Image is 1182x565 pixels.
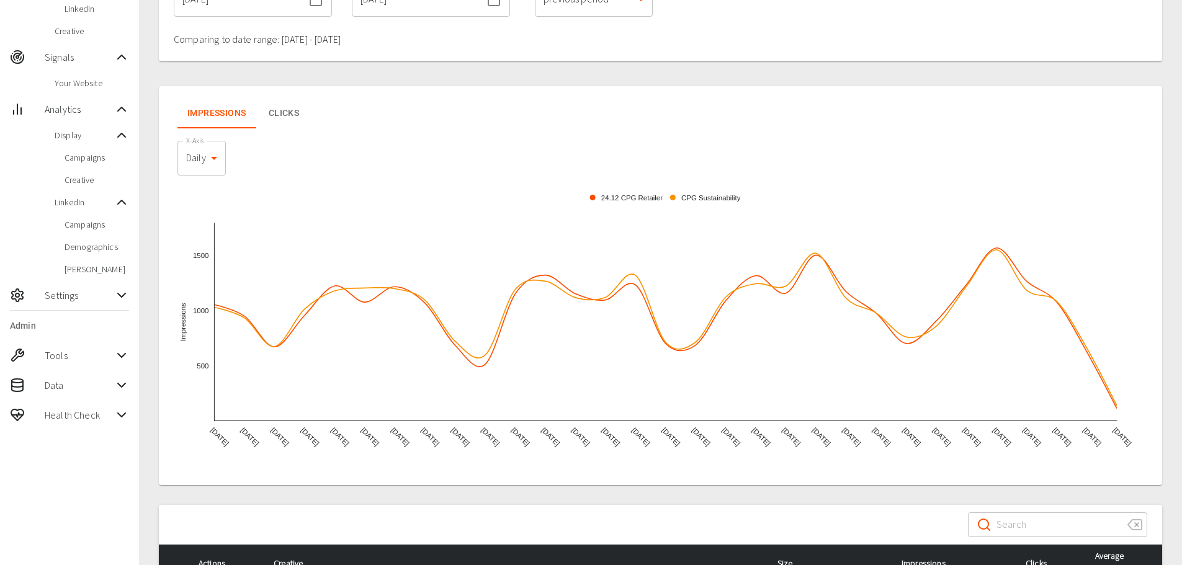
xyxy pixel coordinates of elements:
[359,426,380,447] tspan: [DATE]
[841,426,862,447] tspan: [DATE]
[996,507,1117,542] input: Search
[871,426,892,447] tspan: [DATE]
[209,426,230,447] tspan: [DATE]
[510,426,531,447] tspan: [DATE]
[600,426,621,447] tspan: [DATE]
[630,426,651,447] tspan: [DATE]
[197,362,208,369] tspan: 500
[45,288,114,303] span: Settings
[65,151,129,164] span: Campaigns
[65,241,129,253] span: Demographics
[660,426,681,447] tspan: [DATE]
[450,426,471,447] tspan: [DATE]
[601,193,663,201] tspan: 24.12 CPG Retailer
[45,378,114,393] span: Data
[45,407,114,422] span: Health Check
[811,426,832,447] tspan: [DATE]
[992,426,1013,447] tspan: [DATE]
[977,517,992,532] svg: Search
[179,303,187,341] tspan: Impressions
[65,218,129,231] span: Campaigns
[691,426,712,447] tspan: [DATE]
[177,99,1162,128] div: Metrics Tabs
[540,426,561,447] tspan: [DATE]
[901,426,922,447] tspan: [DATE]
[751,426,772,447] tspan: [DATE]
[193,251,208,259] tspan: 1500
[961,426,982,447] tspan: [DATE]
[419,426,441,447] tspan: [DATE]
[55,77,129,89] span: Your Website
[240,426,261,447] tspan: [DATE]
[177,141,226,176] div: Daily
[480,426,501,447] tspan: [DATE]
[329,426,351,447] tspan: [DATE]
[300,426,321,447] tspan: [DATE]
[931,426,952,447] tspan: [DATE]
[1052,426,1073,447] tspan: [DATE]
[55,25,129,37] span: Creative
[256,99,311,128] button: CLICKS
[45,102,114,117] span: Analytics
[174,32,341,47] p: Comparing to date range: [DATE] - [DATE]
[269,426,290,447] tspan: [DATE]
[570,426,591,447] tspan: [DATE]
[65,263,129,275] span: [PERSON_NAME]
[65,2,129,15] span: LinkedIn
[1021,426,1042,447] tspan: [DATE]
[186,135,204,146] label: X-Axis
[45,50,114,65] span: Signals
[193,306,208,314] tspan: 1000
[55,129,114,141] span: Display
[65,174,129,186] span: Creative
[1112,426,1133,447] tspan: [DATE]
[781,426,802,447] tspan: [DATE]
[1081,426,1103,447] tspan: [DATE]
[720,426,741,447] tspan: [DATE]
[390,426,411,447] tspan: [DATE]
[55,196,114,208] span: LinkedIn
[177,99,256,128] button: IMPRESSIONS
[45,348,114,363] span: Tools
[681,193,740,201] tspan: CPG Sustainability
